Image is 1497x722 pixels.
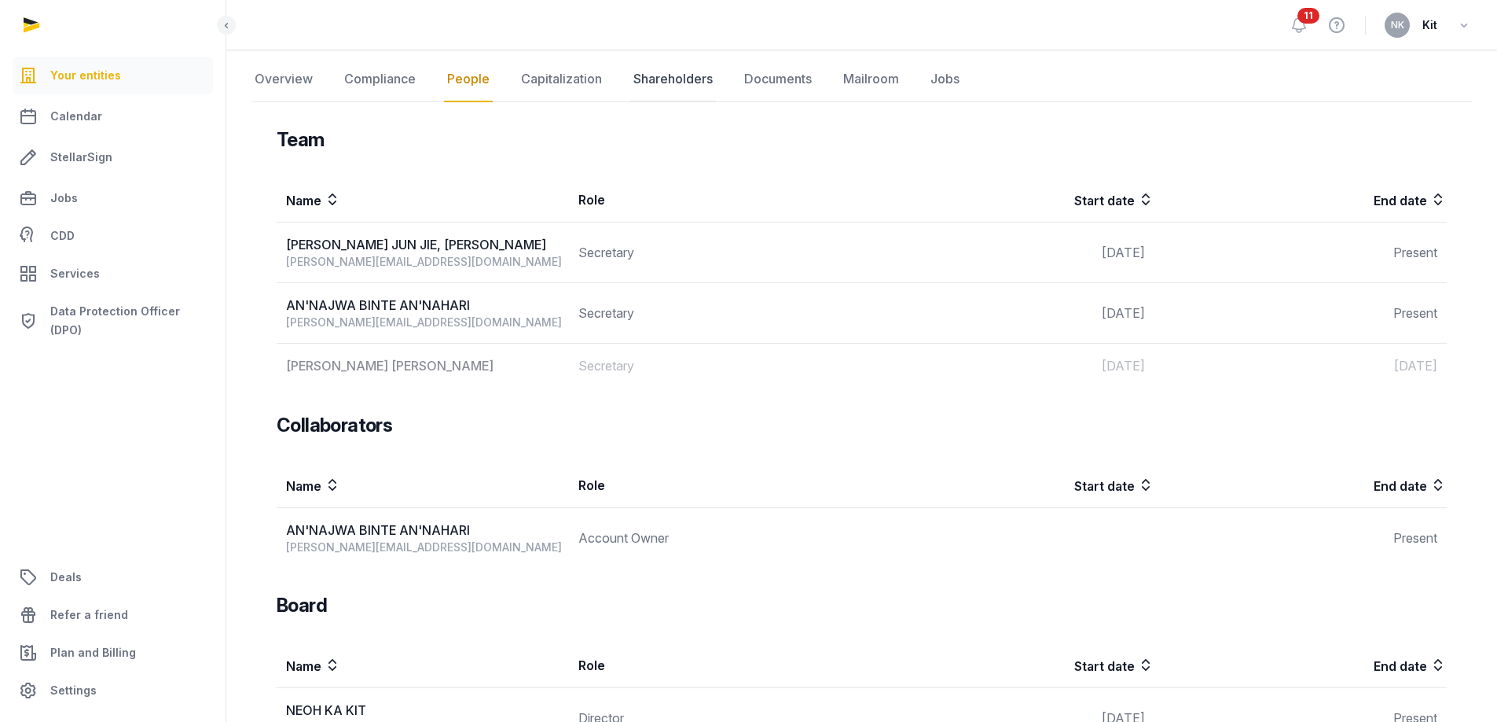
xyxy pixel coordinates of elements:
th: End date [1154,643,1447,688]
h3: Collaborators [277,413,392,438]
a: CDD [13,220,213,252]
td: [DATE] [862,283,1154,344]
a: Refer a friend [13,596,213,634]
th: Start date [862,178,1154,223]
span: Refer a friend [50,606,128,624]
td: Secretary [569,223,861,283]
span: [DATE] [1394,358,1437,374]
span: Present [1393,305,1437,321]
th: Start date [862,463,1154,508]
div: [PERSON_NAME][EMAIL_ADDRESS][DOMAIN_NAME] [286,254,568,270]
span: Data Protection Officer (DPO) [50,302,207,340]
span: Your entities [50,66,121,85]
span: Present [1393,530,1437,546]
a: Overview [251,57,316,102]
div: AN'NAJWA BINTE AN'NAHARI [286,296,568,315]
a: Your entities [13,57,213,94]
a: Services [13,255,213,293]
a: Calendar [13,98,213,135]
td: Secretary [569,344,861,389]
span: Services [50,264,100,283]
span: StellarSign [50,148,112,167]
th: End date [1154,178,1447,223]
a: Compliance [341,57,419,102]
span: 11 [1297,8,1319,24]
span: Plan and Billing [50,643,136,662]
div: NEOH KA KIT [286,701,568,720]
th: Role [569,463,861,508]
td: Account Owner [569,508,861,569]
span: Settings [50,681,97,700]
th: Name [277,643,569,688]
span: Jobs [50,189,78,208]
div: [PERSON_NAME][EMAIL_ADDRESS][DOMAIN_NAME] [286,540,568,555]
th: Name [277,463,569,508]
span: Calendar [50,107,102,126]
span: Kit [1422,16,1437,35]
th: Role [569,643,861,688]
td: [DATE] [862,344,1154,389]
td: [DATE] [862,223,1154,283]
th: Role [569,178,861,223]
span: Present [1393,245,1437,260]
nav: Tabs [251,57,1472,102]
th: End date [1154,463,1447,508]
div: [PERSON_NAME][EMAIL_ADDRESS][DOMAIN_NAME] [286,315,568,330]
a: Capitalization [518,57,605,102]
a: Deals [13,558,213,596]
iframe: Chat Widget [1418,646,1497,722]
a: Documents [741,57,815,102]
div: [PERSON_NAME] [PERSON_NAME] [286,356,568,375]
th: Name [277,178,569,223]
span: CDD [50,227,75,245]
td: Secretary [569,283,861,344]
div: [PERSON_NAME] JUN JIE, [PERSON_NAME] [286,235,568,254]
a: Shareholders [630,57,716,102]
button: NK [1385,13,1410,38]
h3: Team [277,127,325,153]
a: Jobs [13,179,213,217]
h3: Board [277,593,327,618]
div: AN'NAJWA BINTE AN'NAHARI [286,521,568,540]
a: Jobs [927,57,963,102]
a: Plan and Billing [13,634,213,672]
a: People [444,57,493,102]
span: NK [1391,20,1404,30]
a: Data Protection Officer (DPO) [13,296,213,346]
a: Settings [13,672,213,709]
th: Start date [862,643,1154,688]
a: StellarSign [13,138,213,176]
span: Deals [50,568,82,587]
a: Mailroom [840,57,902,102]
